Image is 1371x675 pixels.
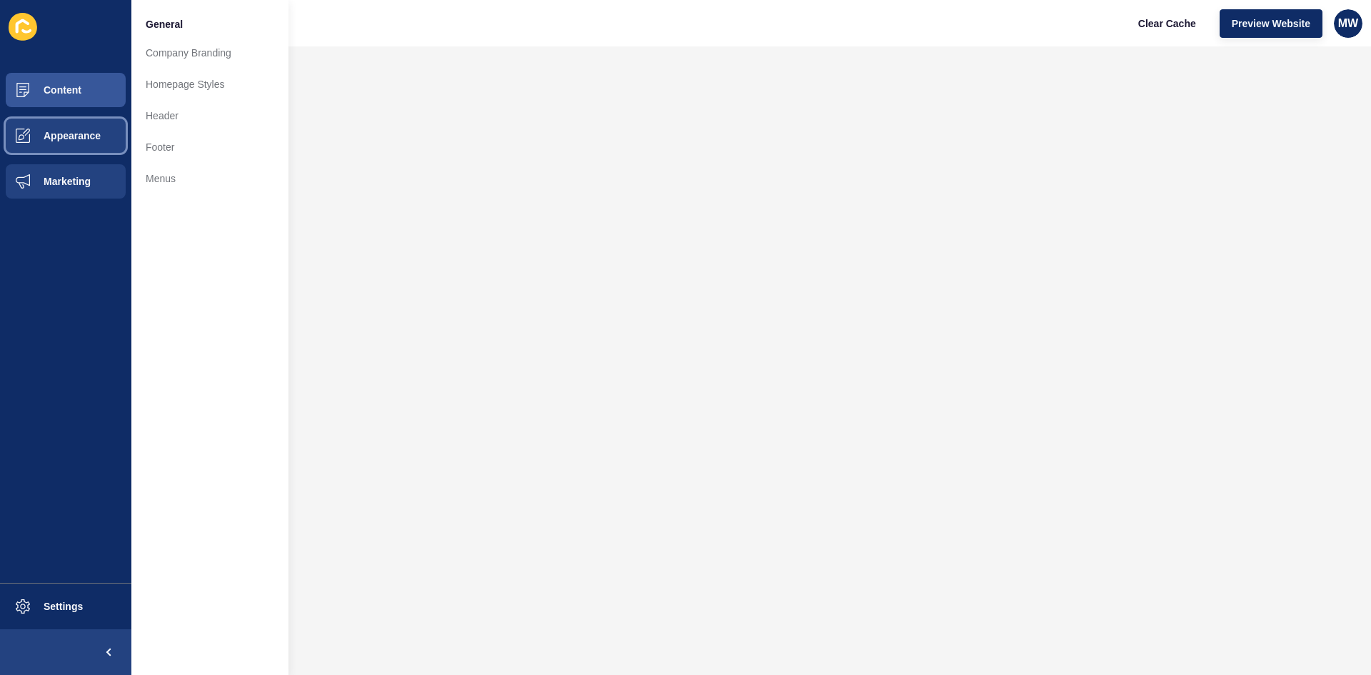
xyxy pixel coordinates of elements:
span: Clear Cache [1138,16,1196,31]
a: Company Branding [131,37,288,69]
a: Menus [131,163,288,194]
iframe: To enrich screen reader interactions, please activate Accessibility in Grammarly extension settings [131,46,1371,675]
span: General [146,17,183,31]
button: Preview Website [1220,9,1322,38]
button: Clear Cache [1126,9,1208,38]
a: Footer [131,131,288,163]
a: Header [131,100,288,131]
a: Homepage Styles [131,69,288,100]
span: MW [1338,16,1358,31]
span: Preview Website [1232,16,1310,31]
